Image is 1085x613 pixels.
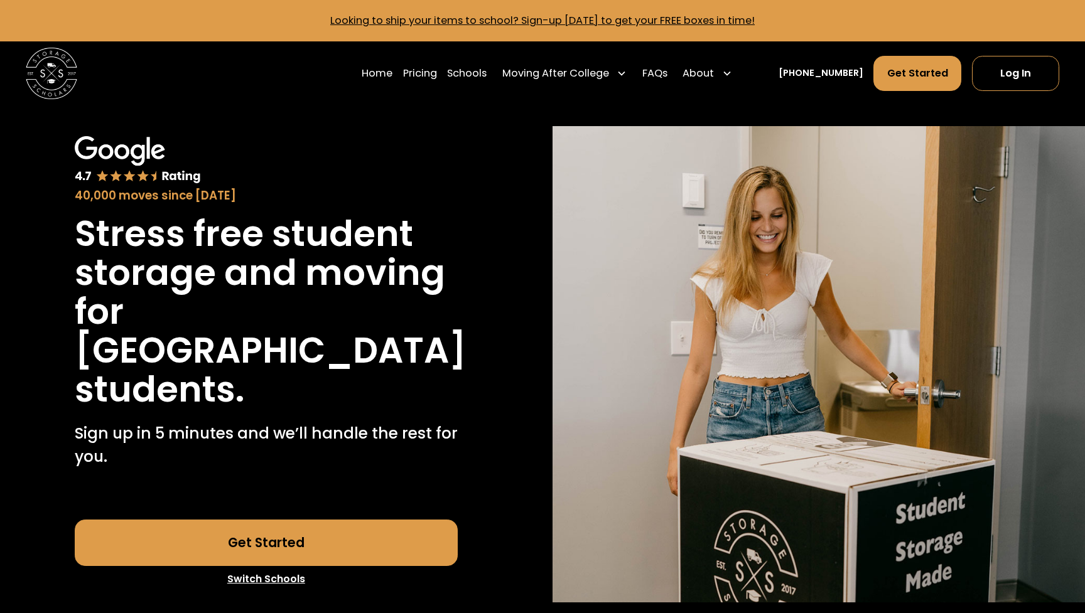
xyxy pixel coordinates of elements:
[642,55,667,91] a: FAQs
[972,56,1059,90] a: Log In
[873,56,961,90] a: Get Started
[75,215,458,331] h1: Stress free student storage and moving for
[75,136,201,184] img: Google 4.7 star rating
[75,566,458,592] a: Switch Schools
[677,55,737,91] div: About
[447,55,487,91] a: Schools
[75,331,467,370] h1: [GEOGRAPHIC_DATA]
[553,126,1085,603] img: Storage Scholars will have everything waiting for you in your room when you arrive to campus.
[502,66,609,82] div: Moving After College
[75,520,458,566] a: Get Started
[362,55,392,91] a: Home
[26,48,77,99] img: Storage Scholars main logo
[330,13,755,28] a: Looking to ship your items to school? Sign-up [DATE] to get your FREE boxes in time!
[683,66,714,82] div: About
[779,67,863,80] a: [PHONE_NUMBER]
[75,187,458,205] div: 40,000 moves since [DATE]
[75,370,244,409] h1: students.
[26,48,77,99] a: home
[403,55,437,91] a: Pricing
[75,422,458,469] p: Sign up in 5 minutes and we’ll handle the rest for you.
[497,55,632,91] div: Moving After College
